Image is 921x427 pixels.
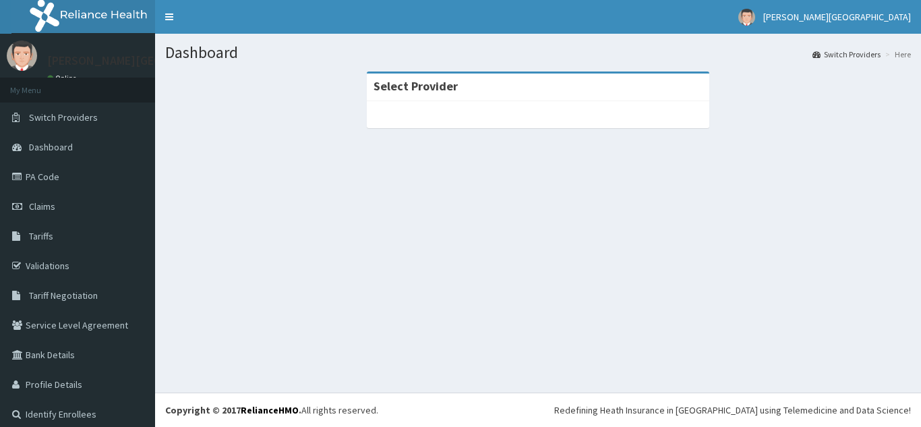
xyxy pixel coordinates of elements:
strong: Copyright © 2017 . [165,404,301,416]
img: User Image [7,40,37,71]
span: Claims [29,200,55,212]
strong: Select Provider [374,78,458,94]
footer: All rights reserved. [155,393,921,427]
p: [PERSON_NAME][GEOGRAPHIC_DATA] [47,55,247,67]
li: Here [882,49,911,60]
a: Switch Providers [812,49,881,60]
span: Tariffs [29,230,53,242]
a: RelianceHMO [241,404,299,416]
span: [PERSON_NAME][GEOGRAPHIC_DATA] [763,11,911,23]
img: User Image [738,9,755,26]
h1: Dashboard [165,44,911,61]
span: Dashboard [29,141,73,153]
span: Tariff Negotiation [29,289,98,302]
a: Online [47,74,80,83]
div: Redefining Heath Insurance in [GEOGRAPHIC_DATA] using Telemedicine and Data Science! [554,403,911,417]
span: Switch Providers [29,111,98,123]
